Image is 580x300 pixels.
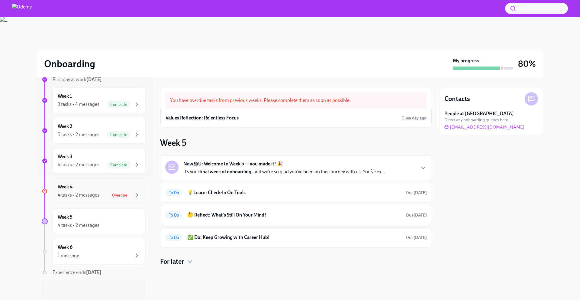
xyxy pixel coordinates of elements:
[401,115,427,121] span: September 22nd, 2025 10:00
[160,257,432,266] div: For later
[58,153,72,160] h6: Week 3
[165,235,182,240] span: To Do
[58,214,72,220] h6: Week 5
[107,163,131,167] span: Complete
[42,178,146,204] a: Week 44 tasks • 2 messagesOverdue
[444,94,470,103] h4: Contacts
[183,161,283,167] strong: New@U: Welcome to Week 5 — you made it! 🎉
[187,189,401,196] h6: 💡Learn: Check-In On Tools
[58,93,72,99] h6: Week 1
[42,88,146,113] a: Week 13 tasks • 4 messagesComplete
[406,235,427,240] span: Due
[42,209,146,234] a: Week 54 tasks • 2 messages
[406,190,427,196] span: September 27th, 2025 10:00
[42,118,146,143] a: Week 25 tasks • 2 messagesComplete
[44,58,95,70] h2: Onboarding
[406,212,427,218] span: September 27th, 2025 10:00
[165,233,427,242] a: To Do✅ Do: Keep Growing with Career Hub!Due[DATE]
[518,58,536,69] h3: 80%
[42,76,146,83] a: First day at work[DATE]
[406,213,427,218] span: Due
[160,137,186,148] h3: Week 5
[453,57,479,64] strong: My progress
[401,116,427,121] span: Due
[42,239,146,264] a: Week 61 message
[86,77,102,82] strong: [DATE]
[414,213,427,218] strong: [DATE]
[409,116,427,121] strong: a day ago
[160,257,184,266] h4: For later
[107,102,131,107] span: Complete
[165,188,427,197] a: To Do💡Learn: Check-In On ToolsDue[DATE]
[53,77,102,82] span: First day at work
[187,212,401,218] h6: 🤔 Reflect: What's Still On Your Mind?
[183,168,385,175] p: It’s your , and we’re so glad you’ve been on this journey with us. You’ve ex...
[165,213,182,217] span: To Do
[406,235,427,240] span: September 27th, 2025 10:00
[58,244,72,251] h6: Week 6
[444,110,514,117] strong: People at [GEOGRAPHIC_DATA]
[42,148,146,174] a: Week 34 tasks • 2 messagesComplete
[444,117,508,123] span: Direct any onboarding queries here
[58,161,99,168] div: 4 tasks • 2 messages
[53,269,101,275] span: Experience ends
[199,169,251,174] strong: final week of onboarding
[58,101,99,108] div: 3 tasks • 4 messages
[107,132,131,137] span: Complete
[414,190,427,195] strong: [DATE]
[58,131,99,138] div: 5 tasks • 2 messages
[108,193,131,197] span: Overdue
[58,252,79,259] div: 1 message
[12,4,32,13] img: Udemy
[187,234,401,241] h6: ✅ Do: Keep Growing with Career Hub!
[166,113,427,122] a: Values Reflection: Relentless FocusDuea day ago
[165,210,427,220] a: To Do🤔 Reflect: What's Still On Your Mind?Due[DATE]
[414,235,427,240] strong: [DATE]
[58,222,99,229] div: 4 tasks • 2 messages
[166,115,239,121] h6: Values Reflection: Relentless Focus
[86,269,101,275] strong: [DATE]
[58,192,99,198] div: 4 tasks • 2 messages
[444,124,524,130] a: [EMAIL_ADDRESS][DOMAIN_NAME]
[406,190,427,195] span: Due
[165,191,182,195] span: To Do
[165,92,427,109] div: You have overdue tasks from previous weeks. Please complete them as soon as possible.
[58,123,72,130] h6: Week 2
[58,184,72,190] h6: Week 4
